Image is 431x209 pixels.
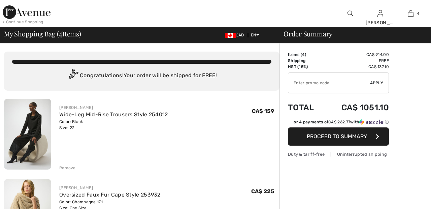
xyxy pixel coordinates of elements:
[59,185,161,191] div: [PERSON_NAME]
[225,33,247,37] span: CAD
[288,119,389,127] div: or 4 payments ofCA$ 262.77withSezzle Click to learn more about Sezzle
[288,127,389,146] button: Proceed to Summary
[408,9,413,18] img: My Bag
[377,9,383,18] img: My Info
[275,30,427,37] div: Order Summary
[225,33,236,38] img: Canadian Dollar
[417,10,419,17] span: 4
[307,133,367,140] span: Proceed to Summary
[251,188,274,195] span: CA$ 225
[377,10,383,17] a: Sign In
[302,52,305,57] span: 4
[12,69,271,83] div: Congratulations! Your order will be shipped for FREE!
[359,119,384,125] img: Sezzle
[59,165,76,171] div: Remove
[396,9,425,18] a: 4
[288,151,389,157] div: Duty & tariff-free | Uninterrupted shipping
[66,69,80,83] img: Congratulation2.svg
[251,33,259,37] span: EN
[324,64,389,70] td: CA$ 137.10
[288,52,324,58] td: Items ( )
[3,5,51,19] img: 1ère Avenue
[366,19,395,26] div: [PERSON_NAME]
[324,58,389,64] td: Free
[288,64,324,70] td: HST (15%)
[4,99,51,170] img: Wide-Leg Mid-Rise Trousers Style 254012
[288,58,324,64] td: Shipping
[370,80,384,86] span: Apply
[324,52,389,58] td: CA$ 914.00
[59,119,168,131] div: Color: Black Size: 22
[59,111,168,118] a: Wide-Leg Mid-Rise Trousers Style 254012
[252,108,274,114] span: CA$ 159
[347,9,353,18] img: search the website
[324,96,389,119] td: CA$ 1051.10
[59,104,168,111] div: [PERSON_NAME]
[4,30,81,37] span: My Shopping Bag ( Items)
[294,119,389,125] div: or 4 payments of with
[328,120,350,124] span: CA$ 262.77
[3,19,43,25] div: < Continue Shopping
[59,191,161,198] a: Oversized Faux Fur Cape Style 253932
[288,73,370,93] input: Promo code
[288,96,324,119] td: Total
[59,29,62,37] span: 4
